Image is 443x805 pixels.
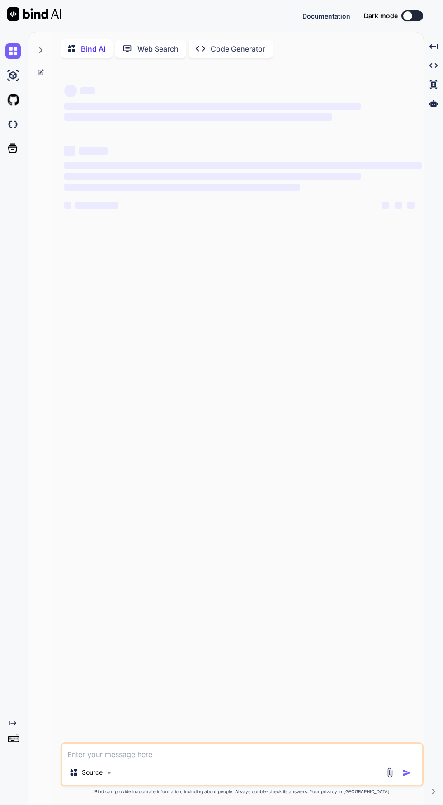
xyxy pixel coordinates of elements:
img: ai-studio [5,68,21,83]
span: ‌ [64,173,361,180]
span: ‌ [79,147,108,155]
img: Pick Models [105,769,113,777]
span: ‌ [407,202,415,209]
p: Source [82,768,103,777]
p: Bind can provide inaccurate information, including about people. Always double-check its answers.... [61,788,424,795]
img: icon [402,768,411,777]
img: Bind AI [7,7,61,21]
span: ‌ [64,184,300,191]
span: ‌ [80,87,95,94]
span: ‌ [382,202,389,209]
p: Code Generator [211,43,265,54]
span: ‌ [64,85,77,97]
img: darkCloudIdeIcon [5,117,21,132]
p: Web Search [137,43,179,54]
span: ‌ [64,146,75,156]
span: ‌ [75,202,118,209]
span: ‌ [64,202,71,209]
span: ‌ [395,202,402,209]
span: ‌ [64,162,422,169]
button: Documentation [302,11,350,21]
span: ‌ [64,103,361,110]
img: chat [5,43,21,59]
span: ‌ [64,113,332,121]
img: attachment [385,767,395,778]
p: Bind AI [81,43,105,54]
span: Dark mode [364,11,398,20]
img: githubLight [5,92,21,108]
span: Documentation [302,12,350,20]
